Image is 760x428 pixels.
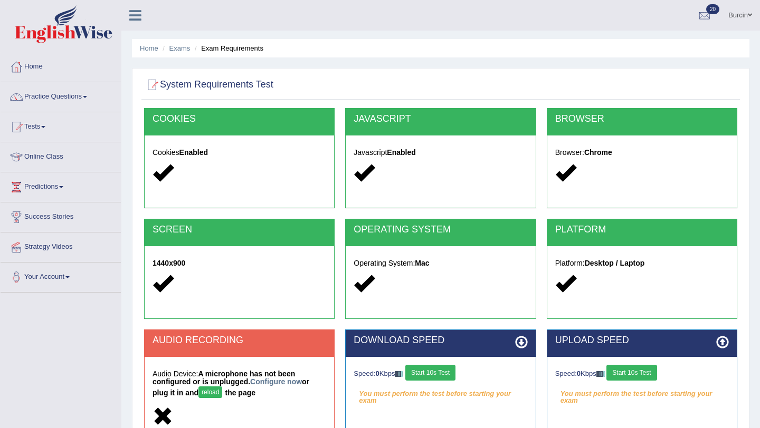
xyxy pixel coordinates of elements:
h5: Browser: [555,149,729,157]
strong: Desktop / Laptop [585,259,645,267]
h2: UPLOAD SPEED [555,335,729,346]
strong: Mac [415,259,429,267]
h2: BROWSER [555,114,729,124]
strong: 0 [577,369,581,377]
strong: Enabled [179,148,208,157]
strong: 0 [376,369,379,377]
h5: Operating System: [354,259,527,267]
em: You must perform the test before starting your exam [555,386,729,402]
button: Start 10s Test [405,365,455,381]
strong: A microphone has not been configured or is unplugged. or plug it in and the page [153,369,309,397]
a: Practice Questions [1,82,121,109]
img: ajax-loader-fb-connection.gif [395,371,403,377]
a: Home [140,44,158,52]
h5: Cookies [153,149,326,157]
a: Exams [169,44,191,52]
a: Success Stories [1,202,121,229]
div: Speed: Kbps [555,365,729,383]
h2: AUDIO RECORDING [153,335,326,346]
h2: DOWNLOAD SPEED [354,335,527,346]
button: Start 10s Test [606,365,657,381]
h2: OPERATING SYSTEM [354,225,527,235]
img: ajax-loader-fb-connection.gif [596,371,605,377]
h5: Javascript [354,149,527,157]
a: Home [1,52,121,79]
strong: Enabled [387,148,415,157]
a: Strategy Videos [1,232,121,259]
h2: JAVASCRIPT [354,114,527,124]
div: Speed: Kbps [354,365,527,383]
a: Predictions [1,172,121,199]
a: Your Account [1,262,121,289]
h2: SCREEN [153,225,326,235]
h2: COOKIES [153,114,326,124]
strong: Chrome [584,148,612,157]
a: Tests [1,112,121,139]
h2: System Requirements Test [144,77,273,93]
strong: 1440x900 [153,259,185,267]
a: Configure now [250,377,302,386]
a: Online Class [1,142,121,169]
span: 20 [706,4,719,14]
h2: PLATFORM [555,225,729,235]
button: reload [198,386,222,398]
em: You must perform the test before starting your exam [354,386,527,402]
h5: Platform: [555,259,729,267]
li: Exam Requirements [192,43,263,53]
h5: Audio Device: [153,370,326,401]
